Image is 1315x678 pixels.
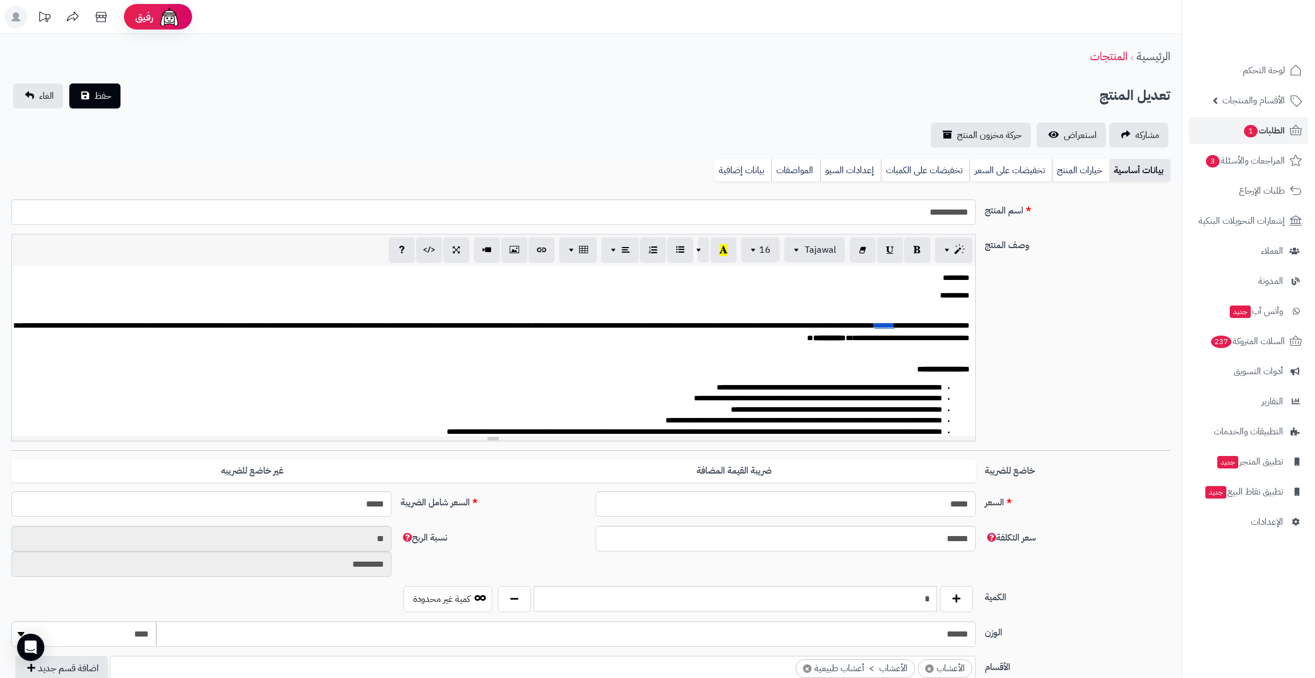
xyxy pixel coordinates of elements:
[805,243,836,257] span: Tajawal
[1189,328,1308,355] a: السلات المتروكة237
[1189,418,1308,445] a: التطبيقات والخدمات
[1100,84,1170,107] h2: تعديل المنتج
[985,531,1036,545] span: سعر التكلفة
[796,659,915,678] li: الأعشاب > أعشاب طبيعية
[30,6,59,31] a: تحديثات المنصة
[1243,123,1285,139] span: الطلبات
[918,659,972,678] li: الأعشاب
[1052,159,1109,182] a: خيارات المنتج
[1261,243,1283,259] span: العملاء
[1244,125,1258,137] span: 1
[1216,454,1283,470] span: تطبيق المتجر
[1090,48,1127,65] a: المنتجات
[1205,153,1285,169] span: المراجعات والأسئلة
[1189,147,1308,174] a: المراجعات والأسئلة3
[1214,424,1283,440] span: التطبيقات والخدمات
[11,459,493,483] label: غير خاضع للضريبه
[980,621,1175,639] label: الوزن
[1037,123,1106,148] a: استعراض
[1258,273,1283,289] span: المدونة
[1206,155,1220,168] span: 3
[1234,363,1283,379] span: أدوات التسويق
[13,83,63,108] a: الغاء
[1189,57,1308,84] a: لوحة التحكم
[1230,305,1251,318] span: جديد
[931,123,1031,148] a: حركة مخزون المنتج
[1262,394,1283,409] span: التقارير
[980,586,1175,604] label: الكمية
[1109,159,1170,182] a: بيانات أساسية
[820,159,881,182] a: إعدادات السيو
[1189,207,1308,235] a: إشعارات التحويلات البنكية
[1189,448,1308,475] a: تطبيق المتجرجديد
[1204,484,1283,500] span: تطبيق نقاط البيع
[1189,298,1308,325] a: وآتس آبجديد
[1211,336,1231,348] span: 237
[1109,123,1168,148] a: مشاركه
[1189,388,1308,415] a: التقارير
[1189,478,1308,505] a: تطبيق نقاط البيعجديد
[759,243,771,257] span: 16
[1217,456,1238,468] span: جديد
[396,491,591,509] label: السعر شامل الضريبة
[1189,508,1308,535] a: الإعدادات
[784,237,845,262] button: Tajawal
[1251,514,1283,530] span: الإعدادات
[980,656,1175,674] label: الأقسام
[969,159,1052,182] a: تخفيضات على السعر
[1189,177,1308,204] a: طلبات الإرجاع
[980,459,1175,478] label: خاضع للضريبة
[1243,62,1285,78] span: لوحة التحكم
[1189,358,1308,385] a: أدوات التسويق
[493,459,975,483] label: ضريبة القيمة المضافة
[980,234,1175,252] label: وصف المنتج
[741,237,780,262] button: 16
[1189,267,1308,295] a: المدونة
[771,159,820,182] a: المواصفات
[957,128,1022,142] span: حركة مخزون المنتج
[1210,333,1285,349] span: السلات المتروكة
[925,664,934,673] span: ×
[1135,128,1159,142] span: مشاركه
[158,6,181,28] img: ai-face.png
[135,10,153,24] span: رفيق
[1229,303,1283,319] span: وآتس آب
[1064,128,1097,142] span: استعراض
[1205,486,1226,499] span: جديد
[1222,93,1285,108] span: الأقسام والمنتجات
[980,491,1175,509] label: السعر
[980,199,1175,217] label: اسم المنتج
[1239,183,1285,199] span: طلبات الإرجاع
[94,89,111,103] span: حفظ
[1189,237,1308,265] a: العملاء
[69,83,120,108] button: حفظ
[39,89,54,103] span: الغاء
[401,531,447,545] span: نسبة الربح
[714,159,771,182] a: بيانات إضافية
[881,159,969,182] a: تخفيضات على الكميات
[1238,31,1304,55] img: logo-2.png
[803,664,812,673] span: ×
[1137,48,1170,65] a: الرئيسية
[17,634,44,661] div: Open Intercom Messenger
[1199,213,1285,229] span: إشعارات التحويلات البنكية
[1189,117,1308,144] a: الطلبات1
